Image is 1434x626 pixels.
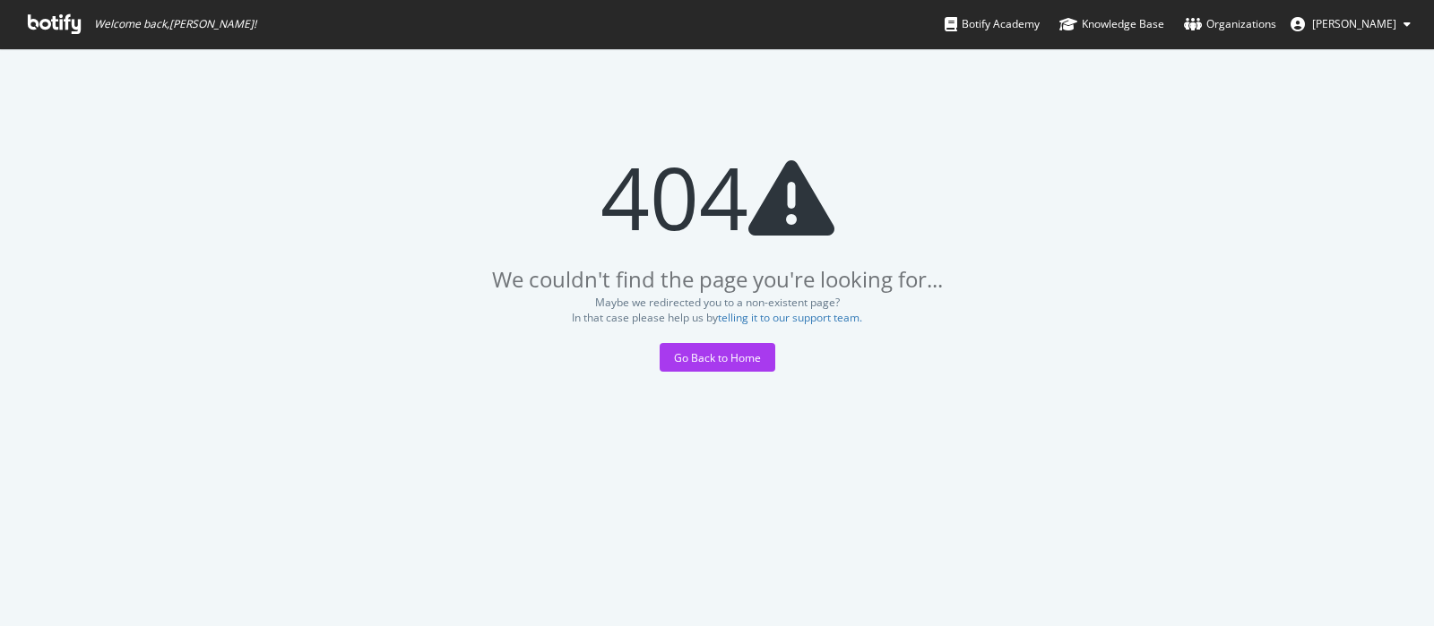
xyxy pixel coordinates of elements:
[94,17,256,31] span: Welcome back, [PERSON_NAME] !
[1276,10,1425,39] button: [PERSON_NAME]
[660,343,775,372] button: Go Back to Home
[674,350,761,365] div: Go Back to Home
[718,312,862,324] button: telling it to our support team.
[1184,15,1276,33] div: Organizations
[1059,15,1164,33] div: Knowledge Base
[1312,16,1396,31] span: Gianluca Mileo
[945,15,1040,33] div: Botify Academy
[660,350,775,365] a: Go Back to Home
